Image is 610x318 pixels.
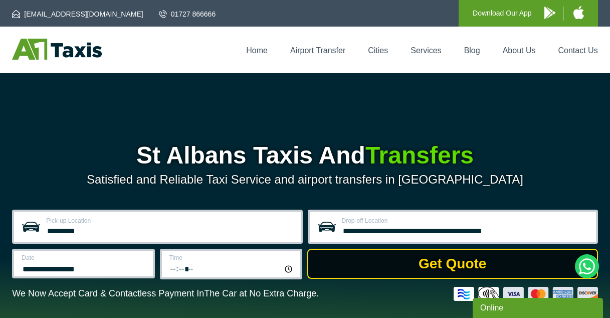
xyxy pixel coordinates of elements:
a: Airport Transfer [290,46,345,55]
p: Download Our App [473,7,532,20]
a: Cities [368,46,388,55]
label: Pick-up Location [46,218,294,224]
img: A1 Taxis St Albans LTD [12,39,102,60]
h1: St Albans Taxis And [12,143,597,168]
p: We Now Accept Card & Contactless Payment In [12,288,319,299]
label: Time [169,255,294,261]
a: Blog [464,46,480,55]
label: Drop-off Location [342,218,590,224]
img: A1 Taxis iPhone App [573,6,584,19]
img: A1 Taxis Android App [544,7,555,19]
a: 01727 866666 [159,9,216,19]
a: About Us [503,46,536,55]
label: Date [22,255,146,261]
iframe: chat widget [473,296,605,318]
a: Contact Us [558,46,598,55]
a: [EMAIL_ADDRESS][DOMAIN_NAME] [12,9,143,19]
a: Services [411,46,441,55]
a: Home [246,46,268,55]
span: The Car at No Extra Charge. [204,288,319,298]
button: Get Quote [307,249,598,279]
span: Transfers [365,142,474,169]
img: Credit And Debit Cards [454,287,598,301]
p: Satisfied and Reliable Taxi Service and airport transfers in [GEOGRAPHIC_DATA] [12,173,597,187]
